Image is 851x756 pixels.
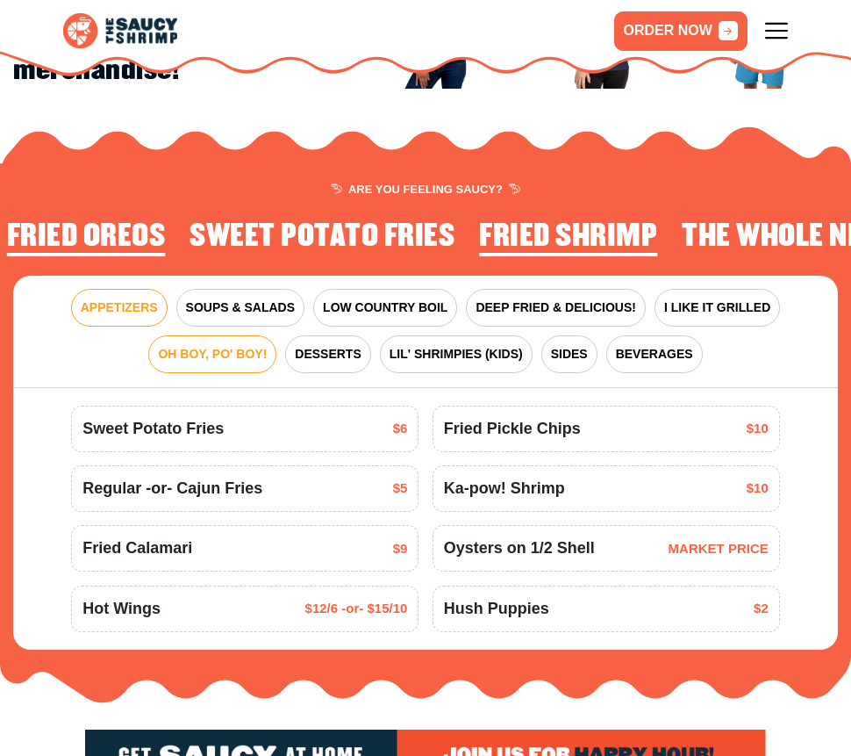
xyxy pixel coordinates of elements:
[190,220,454,258] li: 4 of 4
[479,220,657,258] li: 1 of 4
[285,335,370,373] button: DESSERTS
[63,13,177,47] img: logo
[444,477,565,500] span: Ka-pow! Shrimp
[7,220,166,254] h2: Fried Oreos
[380,335,533,373] button: LIL' SHRIMPIES (KIDS)
[176,289,304,327] button: SOUPS & SALADS
[393,479,408,499] span: $5
[305,599,408,619] span: $12/6 -or- $15/10
[654,289,780,327] button: I LIKE IT GRILLED
[393,539,408,559] span: $9
[295,345,361,364] span: DESSERTS
[614,11,747,51] a: ORDER NOW
[390,345,523,364] span: LIL' SHRIMPIES (KIDS)
[476,299,636,317] span: DEEP FRIED & DELICIOUS!
[81,299,158,317] span: APPETIZERS
[7,220,166,258] li: 3 of 4
[444,536,595,560] span: Oysters on 1/2 Shell
[444,597,549,621] span: Hush Puppies
[747,479,769,499] span: $10
[82,477,262,500] span: Regular -or- Cajun Fries
[82,597,161,621] span: Hot Wings
[148,335,276,373] button: OH BOY, PO' BOY!
[158,345,267,364] span: OH BOY, PO' BOY!
[186,299,295,317] span: SOUPS & SALADS
[331,184,520,195] span: ARE YOU FEELING SAUCY?
[541,335,597,373] button: SIDES
[479,220,657,254] h2: Fried Shrimp
[190,220,454,254] h2: Sweet Potato Fries
[82,417,224,441] span: Sweet Potato Fries
[747,419,769,439] span: $10
[82,536,192,560] span: Fried Calamari
[71,289,168,327] button: APPETIZERS
[754,599,769,619] span: $2
[669,539,769,559] span: MARKET PRICE
[313,289,457,327] button: LOW COUNTRY BOIL
[323,299,447,317] span: LOW COUNTRY BOIL
[616,345,693,364] span: BEVERAGES
[606,335,703,373] button: BEVERAGES
[664,299,770,317] span: I LIKE IT GRILLED
[393,419,408,439] span: $6
[551,345,588,364] span: SIDES
[466,289,646,327] button: DEEP FRIED & DELICIOUS!
[444,417,581,441] span: Fried Pickle Chips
